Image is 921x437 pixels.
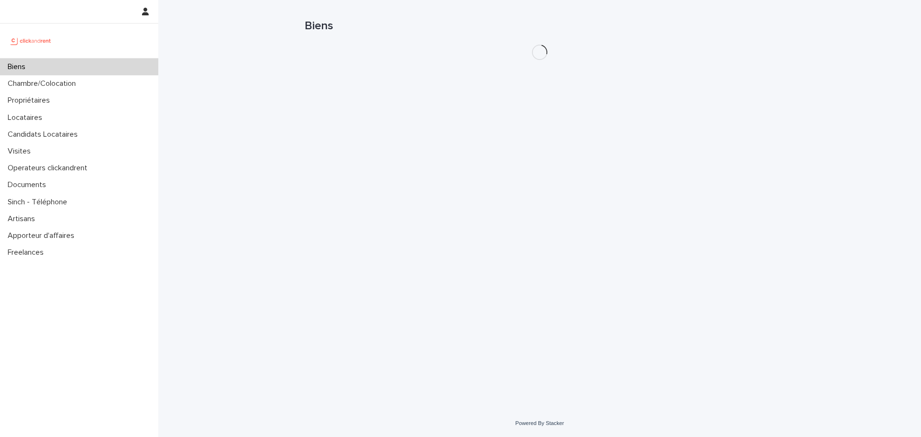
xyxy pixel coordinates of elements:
[305,19,775,33] h1: Biens
[4,130,85,139] p: Candidats Locataires
[4,198,75,207] p: Sinch - Téléphone
[4,96,58,105] p: Propriétaires
[4,62,33,71] p: Biens
[4,113,50,122] p: Locataires
[4,180,54,189] p: Documents
[4,248,51,257] p: Freelances
[4,147,38,156] p: Visites
[4,231,82,240] p: Apporteur d'affaires
[4,79,83,88] p: Chambre/Colocation
[4,214,43,224] p: Artisans
[515,420,564,426] a: Powered By Stacker
[4,164,95,173] p: Operateurs clickandrent
[8,31,54,50] img: UCB0brd3T0yccxBKYDjQ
